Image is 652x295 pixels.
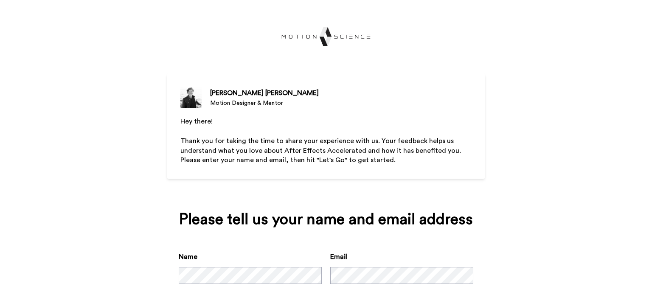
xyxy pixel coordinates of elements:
[330,252,347,262] label: Email
[180,138,463,164] span: Thank you for taking the time to share your experience with us. Your feedback helps us understand...
[279,27,373,46] img: https://cdn.bonjoro.com/media/da11ec1c-bb8e-4b6f-a8d6-ab8f646e2a8d/cc3a2406-cc1e-4926-a09a-764356...
[180,118,213,125] span: Hey there!
[210,99,319,107] div: Motion Designer & Mentor
[180,87,202,108] img: Motion Designer & Mentor
[179,252,197,262] label: Name
[210,88,319,98] div: [PERSON_NAME] [PERSON_NAME]
[179,211,473,228] div: Please tell us your name and email address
